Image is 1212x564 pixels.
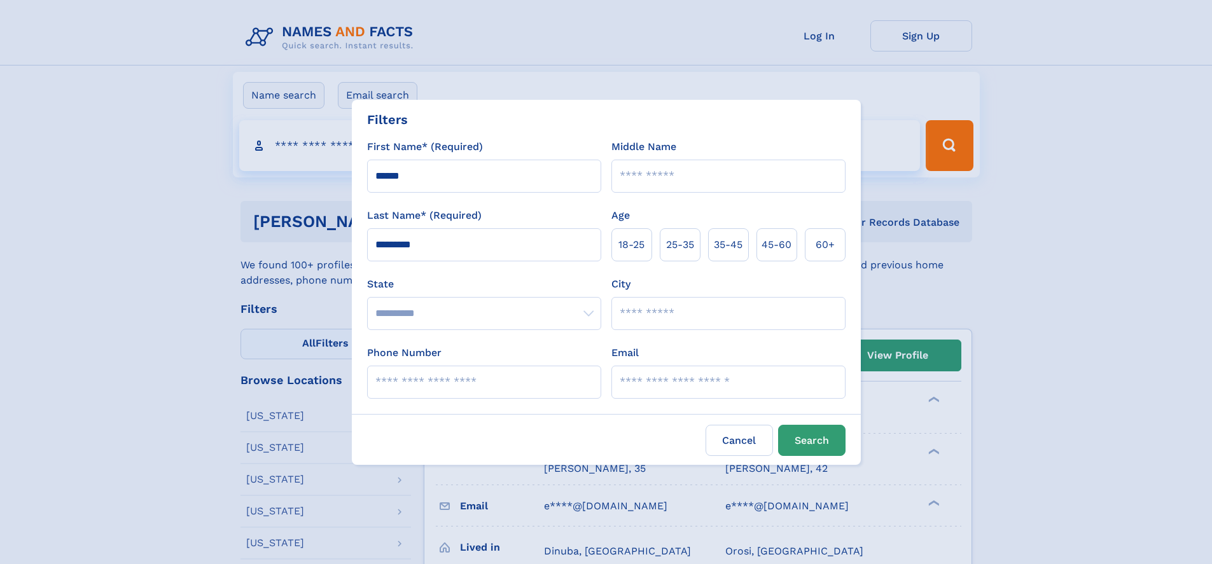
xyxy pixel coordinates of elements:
label: Middle Name [611,139,676,155]
div: Filters [367,110,408,129]
label: Last Name* (Required) [367,208,482,223]
label: Phone Number [367,345,442,361]
label: State [367,277,601,292]
button: Search [778,425,846,456]
span: 45‑60 [762,237,791,252]
label: Age [611,208,630,223]
label: First Name* (Required) [367,139,483,155]
span: 18‑25 [618,237,644,252]
label: City [611,277,630,292]
span: 35‑45 [714,237,742,252]
span: 60+ [816,237,835,252]
span: 25‑35 [666,237,694,252]
label: Cancel [706,425,773,456]
label: Email [611,345,639,361]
